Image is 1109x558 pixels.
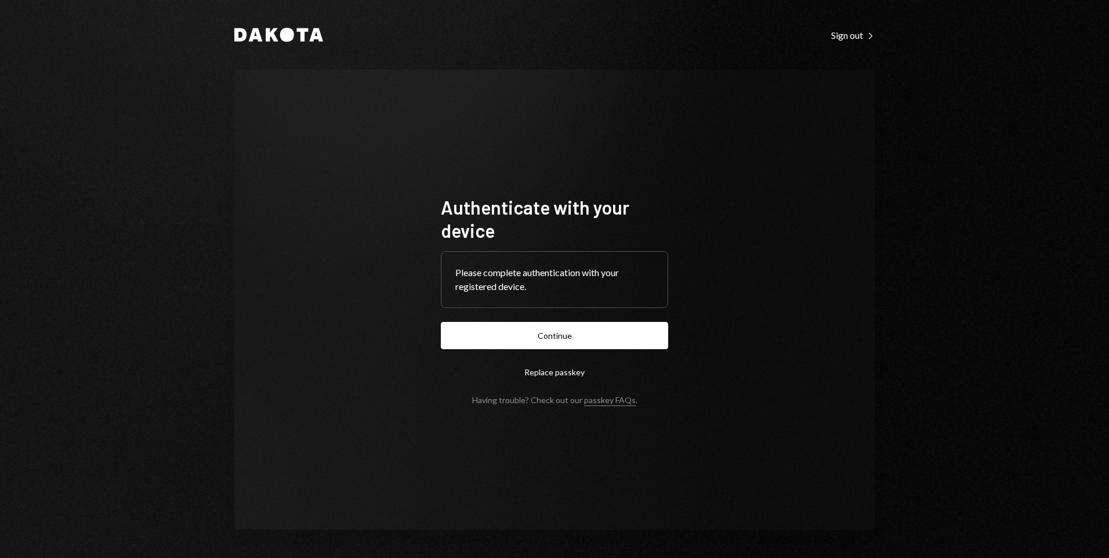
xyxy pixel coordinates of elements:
[584,395,636,406] a: passkey FAQs
[831,28,875,41] a: Sign out
[472,395,637,405] div: Having trouble? Check out our .
[441,322,668,349] button: Continue
[441,358,668,386] button: Replace passkey
[831,30,875,41] div: Sign out
[441,195,668,242] h1: Authenticate with your device
[455,266,654,294] div: Please complete authentication with your registered device.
